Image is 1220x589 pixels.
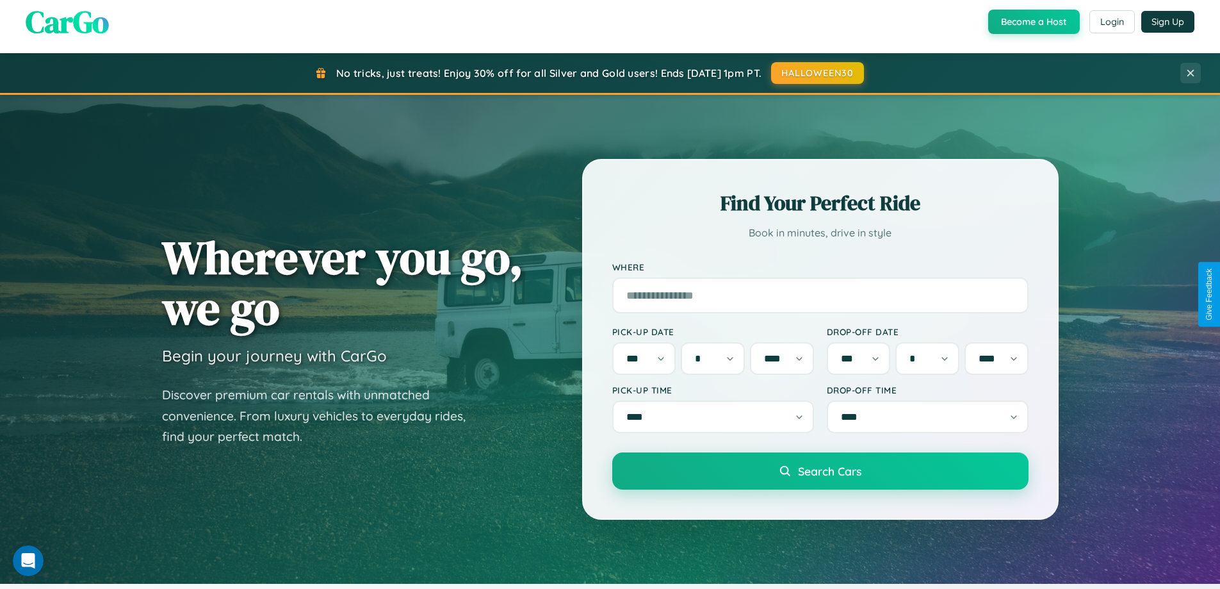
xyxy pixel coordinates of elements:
h2: Find Your Perfect Ride [612,189,1029,217]
span: Search Cars [798,464,861,478]
h1: Wherever you go, we go [162,232,523,333]
button: Become a Host [988,10,1080,34]
span: No tricks, just treats! Enjoy 30% off for all Silver and Gold users! Ends [DATE] 1pm PT. [336,67,761,79]
span: CarGo [26,1,109,43]
h3: Begin your journey with CarGo [162,346,387,365]
button: Search Cars [612,452,1029,490]
p: Discover premium car rentals with unmatched convenience. From luxury vehicles to everyday rides, ... [162,385,482,447]
label: Drop-off Time [827,385,1029,395]
div: Give Feedback [1205,269,1214,320]
button: Login [1089,10,1135,33]
label: Where [612,261,1029,272]
button: Sign Up [1141,11,1194,33]
label: Drop-off Date [827,326,1029,337]
iframe: Intercom live chat [13,545,44,576]
p: Book in minutes, drive in style [612,224,1029,242]
label: Pick-up Time [612,385,814,395]
label: Pick-up Date [612,326,814,337]
button: HALLOWEEN30 [771,62,864,84]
